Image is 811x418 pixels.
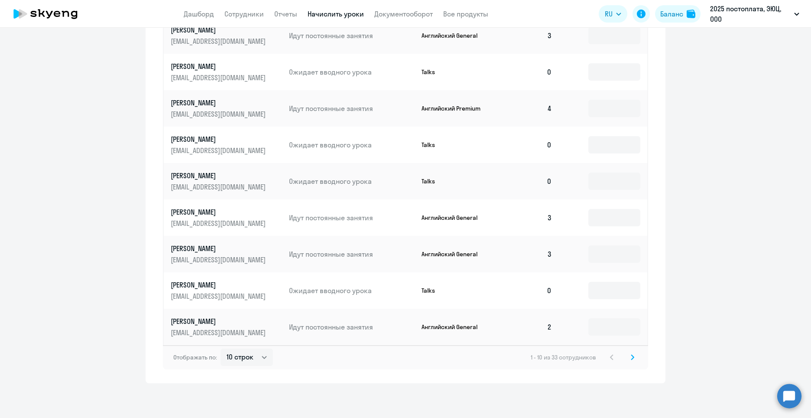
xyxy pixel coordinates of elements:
a: Документооборот [374,10,433,18]
span: RU [605,9,613,19]
a: [PERSON_NAME][EMAIL_ADDRESS][DOMAIN_NAME] [171,98,282,119]
p: [PERSON_NAME] [171,62,268,71]
p: [PERSON_NAME] [171,171,268,180]
p: Идут постоянные занятия [289,249,415,259]
p: [PERSON_NAME] [171,134,268,144]
p: Идут постоянные занятия [289,322,415,332]
span: Отображать по: [173,353,217,361]
td: 4 [498,90,559,127]
button: 2025 постоплата, ЭЮЦ, ООО [706,3,804,24]
p: Talks [422,141,487,149]
a: [PERSON_NAME][EMAIL_ADDRESS][DOMAIN_NAME] [171,134,282,155]
p: Идут постоянные занятия [289,104,415,113]
p: Идут постоянные занятия [289,31,415,40]
p: Ожидает вводного урока [289,67,415,77]
a: [PERSON_NAME][EMAIL_ADDRESS][DOMAIN_NAME] [171,244,282,265]
p: [EMAIL_ADDRESS][DOMAIN_NAME] [171,146,268,155]
p: [EMAIL_ADDRESS][DOMAIN_NAME] [171,219,268,228]
a: [PERSON_NAME][EMAIL_ADDRESS][DOMAIN_NAME] [171,62,282,82]
p: Английский General [422,323,487,331]
td: 3 [498,236,559,272]
p: 2025 постоплата, ЭЮЦ, ООО [710,3,791,24]
td: 3 [498,199,559,236]
p: Английский General [422,250,487,258]
p: [PERSON_NAME] [171,280,268,290]
p: Ожидает вводного урока [289,286,415,295]
p: [EMAIL_ADDRESS][DOMAIN_NAME] [171,291,268,301]
p: Ожидает вводного урока [289,140,415,150]
td: 0 [498,163,559,199]
img: balance [687,10,695,18]
p: [EMAIL_ADDRESS][DOMAIN_NAME] [171,109,268,119]
p: [PERSON_NAME] [171,98,268,108]
a: [PERSON_NAME][EMAIL_ADDRESS][DOMAIN_NAME] [171,171,282,192]
p: Ожидает вводного урока [289,176,415,186]
a: Дашборд [184,10,214,18]
div: Баланс [660,9,683,19]
p: [PERSON_NAME] [171,244,268,253]
td: 0 [498,272,559,309]
button: Балансbalance [655,5,701,23]
p: [EMAIL_ADDRESS][DOMAIN_NAME] [171,182,268,192]
p: Talks [422,177,487,185]
p: [PERSON_NAME] [171,25,268,35]
a: [PERSON_NAME][EMAIL_ADDRESS][DOMAIN_NAME] [171,280,282,301]
p: Talks [422,287,487,294]
td: 0 [498,54,559,90]
a: Отчеты [274,10,297,18]
span: 1 - 10 из 33 сотрудников [531,353,596,361]
a: [PERSON_NAME][EMAIL_ADDRESS][DOMAIN_NAME] [171,317,282,337]
a: [PERSON_NAME][EMAIL_ADDRESS][DOMAIN_NAME] [171,207,282,228]
td: 3 [498,17,559,54]
p: Английский Premium [422,104,487,112]
p: [PERSON_NAME] [171,207,268,217]
button: RU [599,5,627,23]
p: Английский General [422,32,487,39]
p: [PERSON_NAME] [171,317,268,326]
p: [EMAIL_ADDRESS][DOMAIN_NAME] [171,36,268,46]
p: [EMAIL_ADDRESS][DOMAIN_NAME] [171,328,268,337]
p: Идут постоянные занятия [289,213,415,222]
a: Начислить уроки [308,10,364,18]
td: 2 [498,309,559,345]
p: [EMAIL_ADDRESS][DOMAIN_NAME] [171,73,268,82]
a: [PERSON_NAME][EMAIL_ADDRESS][DOMAIN_NAME] [171,25,282,46]
a: Все продукты [443,10,488,18]
a: Сотрудники [224,10,264,18]
p: Английский General [422,214,487,222]
p: Talks [422,68,487,76]
td: 0 [498,127,559,163]
p: [EMAIL_ADDRESS][DOMAIN_NAME] [171,255,268,265]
